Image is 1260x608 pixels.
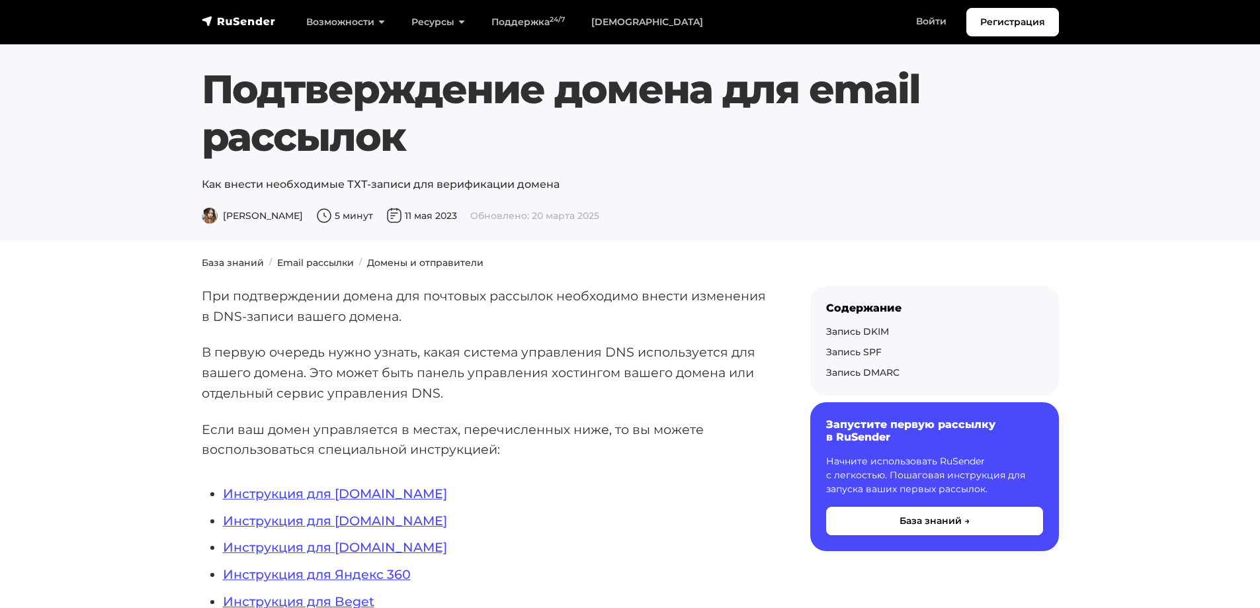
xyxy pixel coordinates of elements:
[903,8,960,35] a: Войти
[386,210,457,222] span: 11 мая 2023
[202,177,1059,193] p: Как внести необходимые ТХТ-записи для верификации домена
[826,507,1043,535] button: База знаний →
[826,367,900,378] a: Запись DMARC
[202,257,264,269] a: База знаний
[826,418,1043,443] h6: Запустите первую рассылку в RuSender
[223,539,447,555] a: Инструкция для [DOMAIN_NAME]
[966,8,1059,36] a: Регистрация
[194,256,1067,270] nav: breadcrumb
[470,210,599,222] span: Обновлено: 20 марта 2025
[478,9,578,36] a: Поддержка24/7
[550,15,565,24] sup: 24/7
[826,455,1043,496] p: Начните использовать RuSender с легкостью. Пошаговая инструкция для запуска ваших первых рассылок.
[826,346,882,358] a: Запись SPF
[826,326,889,337] a: Запись DKIM
[810,402,1059,550] a: Запустите первую рассылку в RuSender Начните использовать RuSender с легкостью. Пошаговая инструк...
[367,257,483,269] a: Домены и отправители
[316,208,332,224] img: Время чтения
[202,65,1059,161] h1: Подтверждение домена для email рассылок
[398,9,478,36] a: Ресурсы
[223,486,447,501] a: Инструкция для [DOMAIN_NAME]
[578,9,716,36] a: [DEMOGRAPHIC_DATA]
[223,513,447,529] a: Инструкция для [DOMAIN_NAME]
[826,302,1043,314] div: Содержание
[277,257,354,269] a: Email рассылки
[202,342,768,403] p: В первую очередь нужно узнать, какая система управления DNS используется для вашего домена. Это м...
[316,210,373,222] span: 5 минут
[202,210,303,222] span: [PERSON_NAME]
[202,419,768,460] p: Если ваш домен управляется в местах, перечисленных ниже, то вы можете воспользоваться специальной...
[223,566,411,582] a: Инструкция для Яндекс 360
[386,208,402,224] img: Дата публикации
[202,15,276,28] img: RuSender
[202,286,768,326] p: При подтверждении домена для почтовых рассылок необходимо внести изменения в DNS-записи вашего до...
[293,9,398,36] a: Возможности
